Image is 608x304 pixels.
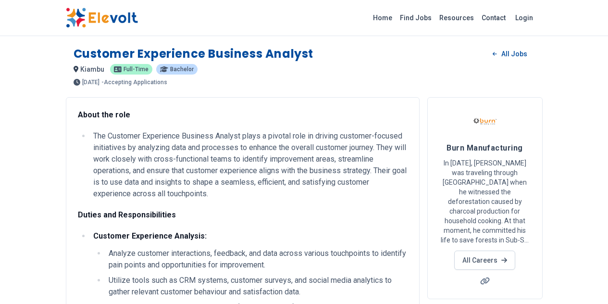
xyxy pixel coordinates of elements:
[369,10,396,25] a: Home
[78,210,176,219] strong: Duties and Responsibilities
[93,231,207,241] strong: Customer Experience Analysis:
[124,66,149,72] span: Full-time
[454,251,515,270] a: All Careers
[106,248,408,271] li: Analyze customer interactions, feedback, and data across various touchpoints to identify pain poi...
[435,10,478,25] a: Resources
[106,275,408,298] li: Utilize tools such as CRM systems, customer surveys, and social media analytics to gather relevan...
[74,46,314,62] h1: Customer Experience Business Analyst
[80,65,104,73] span: kiambu
[82,79,99,85] span: [DATE]
[170,66,194,72] span: Bachelor
[101,79,167,85] p: - Accepting Applications
[485,47,534,61] a: All Jobs
[509,8,539,27] a: Login
[447,143,522,152] span: Burn Manufacturing
[560,258,608,304] iframe: Chat Widget
[78,110,130,119] strong: About the role
[439,158,531,245] p: In [DATE], [PERSON_NAME] was traveling through [GEOGRAPHIC_DATA] when he witnessed the deforestat...
[478,10,509,25] a: Contact
[396,10,435,25] a: Find Jobs
[90,130,408,200] li: The Customer Experience Business Analyst plays a pivotal role in driving customer-focused initiat...
[473,109,497,133] img: Burn Manufacturing
[66,8,138,28] img: Elevolt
